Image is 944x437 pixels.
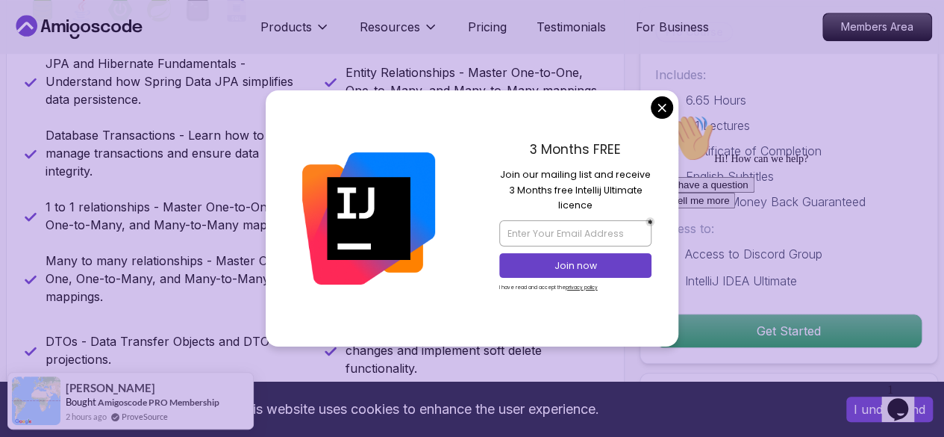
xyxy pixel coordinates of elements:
span: 2 hours ago [66,410,107,423]
p: Includes: [655,66,922,84]
p: JPA and Hibernate Fundamentals - Understand how Spring Data JPA simplifies data persistence. [46,55,307,108]
a: For Business [636,18,709,36]
p: Entity Relationships - Master One-to-One, One-to-Many, and Many-to-Many mappings. [346,63,607,99]
button: Accept cookies [846,397,933,422]
p: Many to many relationships - Master One-to-One, One-to-Many, and Many-to-Many mappings. [46,252,307,306]
a: Amigoscode PRO Membership [98,397,219,408]
p: 6.65 Hours [686,91,746,109]
a: ProveSource [122,410,168,423]
p: Resources [360,18,420,36]
img: provesource social proof notification image [12,376,60,425]
div: This website uses cookies to enhance the user experience. [11,393,824,426]
iframe: chat widget [881,377,929,422]
button: Products [260,18,330,48]
button: Resources [360,18,438,48]
a: Members Area [822,13,932,41]
img: :wave: [6,6,54,54]
iframe: chat widget [660,108,929,370]
p: Members Area [823,13,931,40]
p: 1 to 1 relationships - Master One-to-One, One-to-Many, and Many-to-Many mappings. [46,198,307,234]
p: Products [260,18,312,36]
p: Auditing and Soft Deletes - Track entity changes and implement soft delete functionality. [346,323,607,377]
button: Tell me more [6,84,75,100]
span: Bought [66,396,96,408]
a: Testimonials [537,18,606,36]
div: 👋Hi! How can we help?I have a questionTell me more [6,6,275,100]
button: I have a question [6,69,94,84]
a: Pricing [468,18,507,36]
span: [PERSON_NAME] [66,382,155,394]
p: DTOs - Data Transfer Objects and DTO projections. [46,332,307,368]
span: Hi! How can we help? [6,45,148,56]
p: Database Transactions - Learn how to manage transactions and ensure data integrity. [46,126,307,180]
